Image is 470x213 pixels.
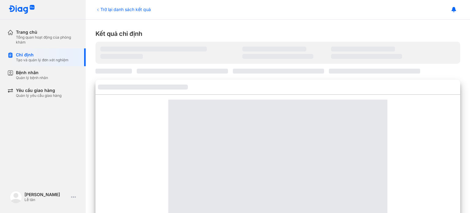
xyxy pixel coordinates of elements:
[16,29,78,35] div: Trang chủ
[95,29,460,38] div: Kết quả chỉ định
[16,58,69,63] div: Tạo và quản lý đơn xét nghiệm
[95,6,151,13] div: Trở lại danh sách kết quả
[16,93,62,98] div: Quản lý yêu cầu giao hàng
[9,5,35,14] img: logo
[16,75,48,80] div: Quản lý bệnh nhân
[10,191,22,203] img: logo
[16,52,69,58] div: Chỉ định
[16,35,78,45] div: Tổng quan hoạt động của phòng khám
[16,88,62,93] div: Yêu cầu giao hàng
[24,197,69,202] div: Lễ tân
[24,192,69,197] div: [PERSON_NAME]
[16,70,48,75] div: Bệnh nhân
